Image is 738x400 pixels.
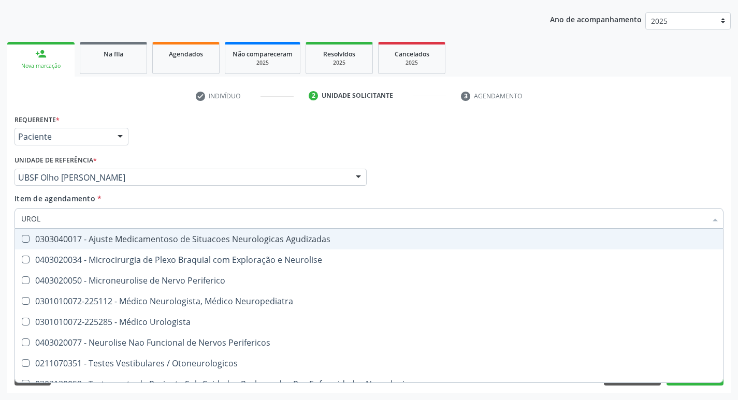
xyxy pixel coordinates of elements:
span: Paciente [18,131,107,142]
span: Na fila [104,50,123,58]
span: Item de agendamento [15,194,95,203]
label: Requerente [15,112,60,128]
div: 2025 [313,59,365,67]
div: Nova marcação [15,62,67,70]
input: Buscar por procedimentos [21,208,706,229]
div: 0301010072-225112 - Médico Neurologista, Médico Neuropediatra [21,297,717,305]
span: UBSF Olho [PERSON_NAME] [18,172,345,183]
label: Unidade de referência [15,153,97,169]
div: 0301010072-225285 - Médico Urologista [21,318,717,326]
div: 0403020050 - Microneurolise de Nervo Periferico [21,276,717,285]
div: 2025 [233,59,293,67]
span: Cancelados [395,50,429,58]
div: 0403020034 - Microcirurgia de Plexo Braquial com Exploração e Neurolise [21,256,717,264]
span: Não compareceram [233,50,293,58]
div: Unidade solicitante [322,91,393,100]
div: 2025 [386,59,438,67]
div: 0303040017 - Ajuste Medicamentoso de Situacoes Neurologicas Agudizadas [21,235,717,243]
div: 0303130059 - Tratamento de Paciente Sob Cuidados Prolongados Por Enfermidades Neurologicas [21,380,717,388]
div: 0403020077 - Neurolise Nao Funcional de Nervos Perifericos [21,338,717,347]
span: Resolvidos [323,50,355,58]
span: Agendados [169,50,203,58]
p: Ano de acompanhamento [550,12,642,25]
div: person_add [35,48,47,60]
div: 2 [309,91,318,100]
div: 0211070351 - Testes Vestibulares / Otoneurologicos [21,359,717,367]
